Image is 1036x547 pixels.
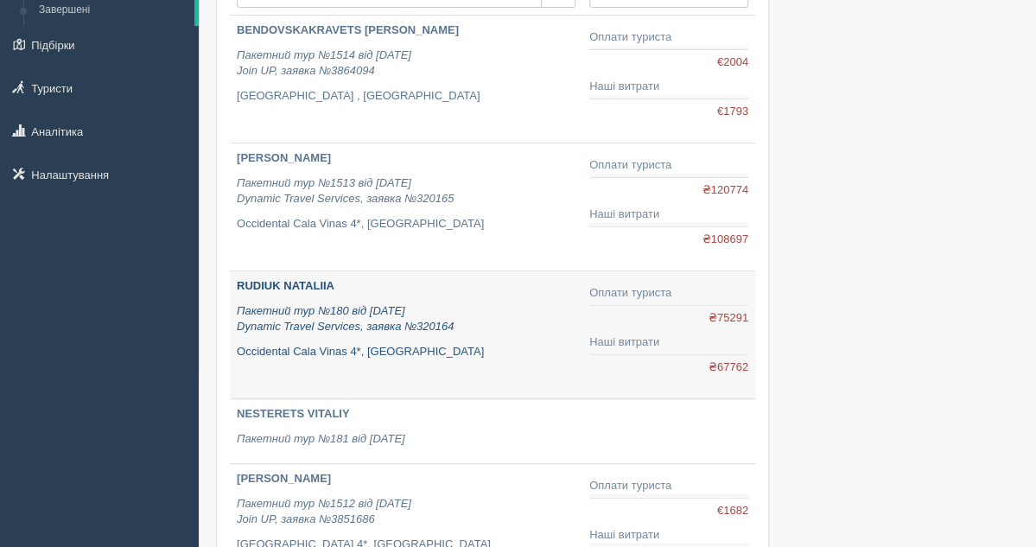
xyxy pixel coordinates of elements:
[237,23,459,36] b: BENDOVSKAKRAVETS [PERSON_NAME]
[230,399,582,463] a: NESTERETS VITALIY Пакетний тур №181 від [DATE]
[717,54,748,71] span: €2004
[230,16,582,143] a: BENDOVSKAKRAVETS [PERSON_NAME] Пакетний тур №1514 від [DATE]Join UP, заявка №3864094 [GEOGRAPHIC_...
[702,232,748,248] span: ₴108697
[709,310,748,327] span: ₴75291
[237,216,575,232] p: Occidental Cala Vinas 4*, [GEOGRAPHIC_DATA]
[717,104,748,120] span: €1793
[717,503,748,519] span: €1682
[589,207,748,223] div: Наші витрати
[230,271,582,398] a: RUDIUK NATALIIA Пакетний тур №180 від [DATE]Dynamic Travel Services, заявка №320164 Occidental Ca...
[237,151,331,164] b: [PERSON_NAME]
[589,157,748,174] div: Оплати туриста
[589,527,748,544] div: Наші витрати
[237,497,411,526] i: Пакетний тур №1512 від [DATE] Join UP, заявка №3851686
[589,478,748,494] div: Оплати туриста
[237,48,411,78] i: Пакетний тур №1514 від [DATE] Join UP, заявка №3864094
[237,407,350,420] b: NESTERETS VITALIY
[237,432,405,445] i: Пакетний тур №181 від [DATE]
[237,304,454,334] i: Пакетний тур №180 від [DATE] Dynamic Travel Services, заявка №320164
[589,334,748,351] div: Наші витрати
[237,88,575,105] p: [GEOGRAPHIC_DATA] , [GEOGRAPHIC_DATA]
[589,29,748,46] div: Оплати туриста
[589,285,748,302] div: Оплати туриста
[237,176,454,206] i: Пакетний тур №1513 від [DATE] Dynamic Travel Services, заявка №320165
[589,79,748,95] div: Наші витрати
[702,182,748,199] span: ₴120774
[237,472,331,485] b: [PERSON_NAME]
[237,279,334,292] b: RUDIUK NATALIIA
[237,344,575,360] p: Occidental Cala Vinas 4*, [GEOGRAPHIC_DATA]
[230,143,582,270] a: [PERSON_NAME] Пакетний тур №1513 від [DATE]Dynamic Travel Services, заявка №320165 Occidental Cal...
[709,359,748,376] span: ₴67762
